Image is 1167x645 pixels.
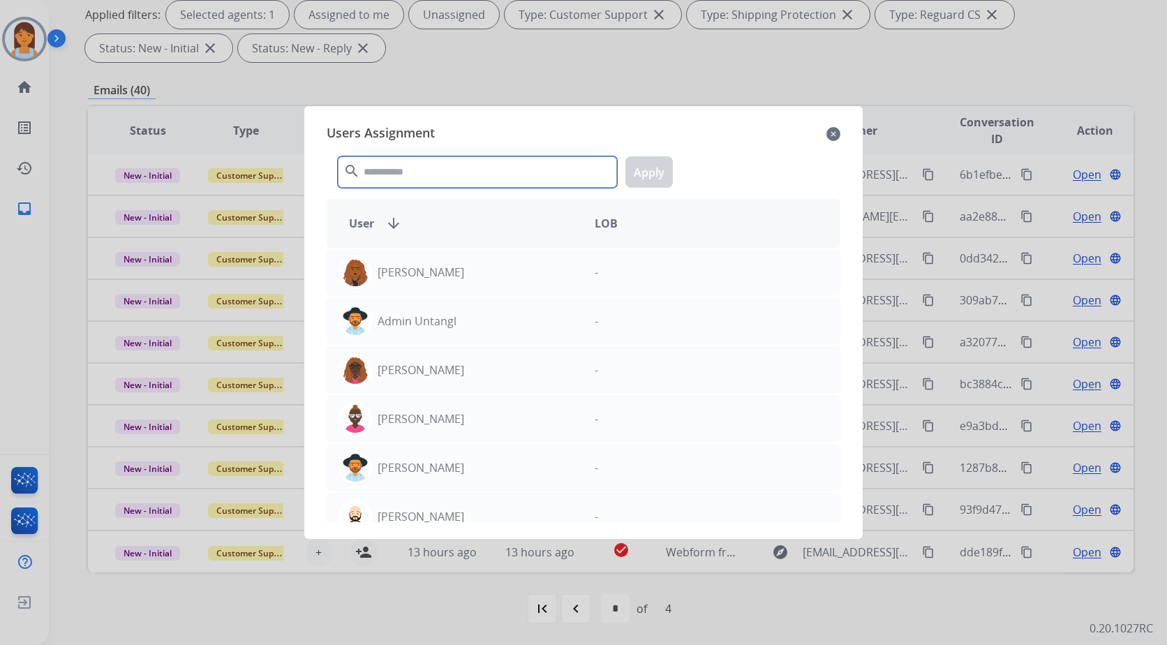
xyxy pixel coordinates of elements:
[595,313,598,329] p: -
[595,215,618,232] span: LOB
[327,123,435,145] span: Users Assignment
[378,313,456,329] p: Admin Untangl
[378,410,464,427] p: [PERSON_NAME]
[625,156,673,188] button: Apply
[343,163,360,179] mat-icon: search
[826,126,840,142] mat-icon: close
[385,215,402,232] mat-icon: arrow_downward
[378,508,464,525] p: [PERSON_NAME]
[378,264,464,281] p: [PERSON_NAME]
[595,459,598,476] p: -
[378,362,464,378] p: [PERSON_NAME]
[338,215,583,232] div: User
[595,508,598,525] p: -
[595,410,598,427] p: -
[378,459,464,476] p: [PERSON_NAME]
[595,362,598,378] p: -
[595,264,598,281] p: -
